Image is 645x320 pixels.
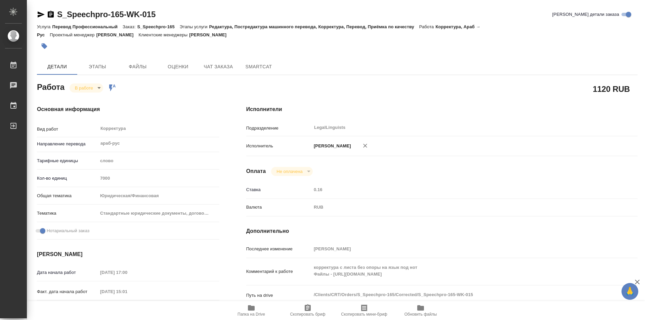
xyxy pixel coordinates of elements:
span: [PERSON_NAME] детали заказа [552,11,619,18]
div: Юридическая/Финансовая [98,190,219,202]
span: Этапы [81,63,114,71]
span: Скопировать мини-бриф [341,312,387,317]
button: В работе [73,85,95,91]
p: Валюта [246,204,311,211]
button: Обновить файлы [392,301,449,320]
p: Направление перевода [37,141,98,147]
p: Вид работ [37,126,98,133]
button: Удалить исполнителя [358,138,373,153]
p: Дата начала работ [37,269,98,276]
a: S_Speechpro-165-WK-015 [57,10,156,19]
p: Редактура, Постредактура машинного перевода, Корректура, Перевод, Приёмка по качеству [209,24,419,29]
p: Перевод Профессиональный [52,24,123,29]
button: Папка на Drive [223,301,279,320]
span: Обновить файлы [404,312,437,317]
div: RUB [311,202,605,213]
div: Стандартные юридические документы, договоры, уставы [98,208,219,219]
p: Путь на drive [246,292,311,299]
p: Подразделение [246,125,311,132]
button: Скопировать бриф [279,301,336,320]
span: 🙏 [624,284,636,298]
span: Детали [41,63,73,71]
textarea: корректура с листа без опоры на язык под нот Файлы - [URL][DOMAIN_NAME] [311,262,605,280]
button: Скопировать мини-бриф [336,301,392,320]
div: слово [98,155,219,167]
p: Тарифные единицы [37,157,98,164]
p: Заказ: [123,24,137,29]
p: Этапы услуги [180,24,209,29]
div: В работе [70,83,103,93]
h4: Оплата [246,167,266,175]
span: SmartCat [243,63,275,71]
h4: [PERSON_NAME] [37,250,219,258]
p: Тематика [37,210,98,217]
textarea: /Clients/CRT/Orders/S_Speechpro-165/Corrected/S_Speechpro-165-WK-015 [311,289,605,300]
h4: Дополнительно [246,227,638,235]
h2: Работа [37,80,64,93]
button: Добавить тэг [37,39,52,54]
button: Не оплачена [274,169,304,174]
input: Пустое поле [311,185,605,194]
p: [PERSON_NAME] [311,143,351,149]
p: Проектный менеджер [50,32,96,37]
p: Работа [419,24,436,29]
button: Скопировать ссылку для ЯМессенджера [37,10,45,19]
input: Пустое поле [311,244,605,254]
p: Клиентские менеджеры [139,32,189,37]
p: Общая тематика [37,192,98,199]
span: Чат заказа [202,63,234,71]
h4: Исполнители [246,105,638,113]
p: Кол-во единиц [37,175,98,182]
p: Ставка [246,186,311,193]
p: Факт. дата начала работ [37,288,98,295]
p: Последнее изменение [246,246,311,252]
span: Оценки [162,63,194,71]
h2: 1120 RUB [593,83,630,95]
div: В работе [271,167,312,176]
button: 🙏 [621,283,638,300]
span: Папка на Drive [238,312,265,317]
span: Файлы [122,63,154,71]
p: Комментарий к работе [246,268,311,275]
p: [PERSON_NAME] [189,32,231,37]
p: S_Speechpro-165 [137,24,180,29]
p: Исполнитель [246,143,311,149]
p: [PERSON_NAME] [96,32,139,37]
input: Пустое поле [98,173,219,183]
span: Скопировать бриф [290,312,325,317]
span: Нотариальный заказ [47,227,89,234]
input: Пустое поле [98,268,157,277]
button: Скопировать ссылку [47,10,55,19]
p: Услуга [37,24,52,29]
h4: Основная информация [37,105,219,113]
input: Пустое поле [98,287,157,296]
